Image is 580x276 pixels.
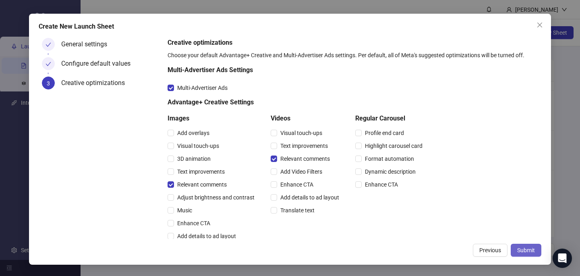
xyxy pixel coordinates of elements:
[174,154,214,163] span: 3D animation
[277,167,325,176] span: Add Video Filters
[362,141,426,150] span: Highlight carousel card
[61,77,131,89] div: Creative optimizations
[362,180,401,189] span: Enhance CTA
[174,193,258,202] span: Adjust brightness and contrast
[362,154,417,163] span: Format automation
[553,249,572,268] div: Open Intercom Messenger
[168,114,258,123] h5: Images
[174,219,213,228] span: Enhance CTA
[277,206,318,215] span: Translate text
[277,154,333,163] span: Relevant comments
[536,22,543,28] span: close
[61,38,114,51] div: General settings
[277,141,331,150] span: Text improvements
[168,38,538,48] h5: Creative optimizations
[511,244,541,257] button: Submit
[174,167,228,176] span: Text improvements
[517,247,535,253] span: Submit
[174,129,213,137] span: Add overlays
[479,247,501,253] span: Previous
[355,114,426,123] h5: Regular Carousel
[277,180,317,189] span: Enhance CTA
[47,80,50,87] span: 3
[362,129,407,137] span: Profile end card
[168,98,426,107] h5: Advantage+ Creative Settings
[61,57,137,70] div: Configure default values
[168,51,538,60] div: Choose your default Advantage+ Creative and Multi-Advertiser Ads settings. Per default, all of Me...
[46,42,51,48] span: check
[277,129,325,137] span: Visual touch-ups
[168,65,426,75] h5: Multi-Advertiser Ads Settings
[39,22,541,31] div: Create New Launch Sheet
[277,193,342,202] span: Add details to ad layout
[473,244,507,257] button: Previous
[174,180,230,189] span: Relevant comments
[271,114,342,123] h5: Videos
[46,61,51,67] span: check
[174,206,195,215] span: Music
[174,83,231,92] span: Multi-Advertiser Ads
[174,232,239,241] span: Add details to ad layout
[362,167,419,176] span: Dynamic description
[533,19,546,31] button: Close
[174,141,222,150] span: Visual touch-ups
